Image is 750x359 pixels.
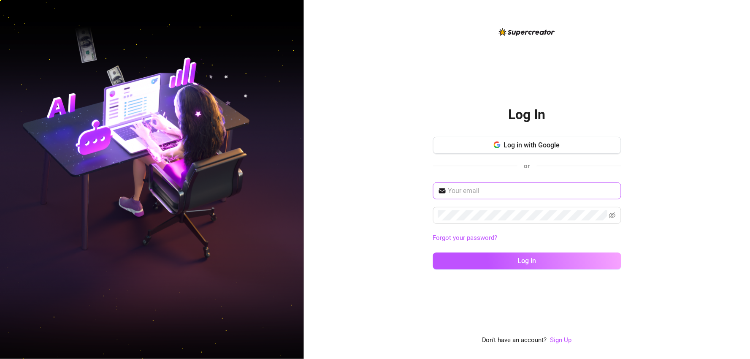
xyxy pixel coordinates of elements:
[550,335,572,345] a: Sign Up
[504,141,560,149] span: Log in with Google
[433,253,621,269] button: Log in
[482,335,547,345] span: Don't have an account?
[433,233,621,243] a: Forgot your password?
[433,137,621,154] button: Log in with Google
[550,336,572,344] a: Sign Up
[518,257,536,265] span: Log in
[509,106,546,123] h2: Log In
[433,234,498,242] a: Forgot your password?
[499,28,555,36] img: logo-BBDzfeDw.svg
[448,186,616,196] input: Your email
[524,162,530,170] span: or
[609,212,616,219] span: eye-invisible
